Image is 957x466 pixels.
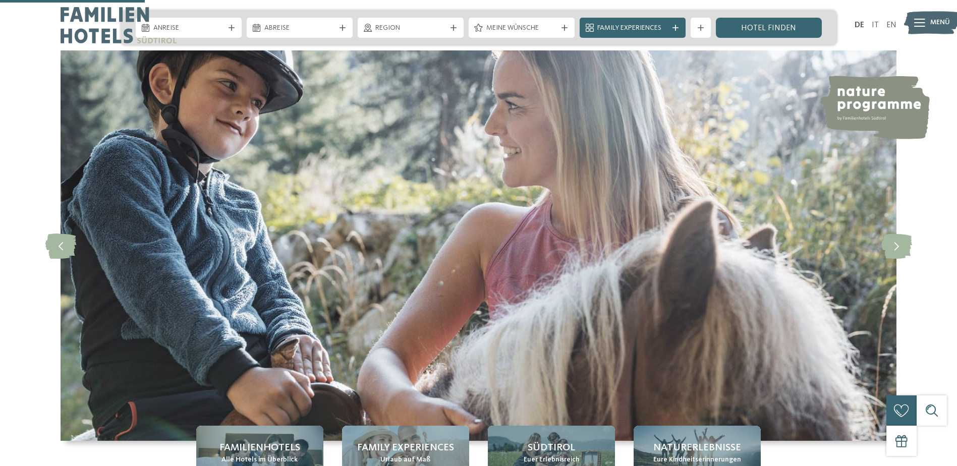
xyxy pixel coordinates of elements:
span: Alle Hotels im Überblick [221,455,298,465]
a: IT [872,21,879,29]
img: nature programme by Familienhotels Südtirol [819,76,930,139]
span: Naturerlebnisse [653,441,741,455]
span: Menü [930,18,950,28]
span: Family Experiences [357,441,454,455]
a: DE [855,21,864,29]
span: Euer Erlebnisreich [524,455,580,465]
span: Familienhotels [219,441,300,455]
span: Urlaub auf Maß [380,455,430,465]
a: EN [886,21,896,29]
span: Eure Kindheitserinnerungen [653,455,741,465]
span: Südtirol [528,441,575,455]
img: Familienhotels Südtirol: The happy family places [61,50,896,441]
